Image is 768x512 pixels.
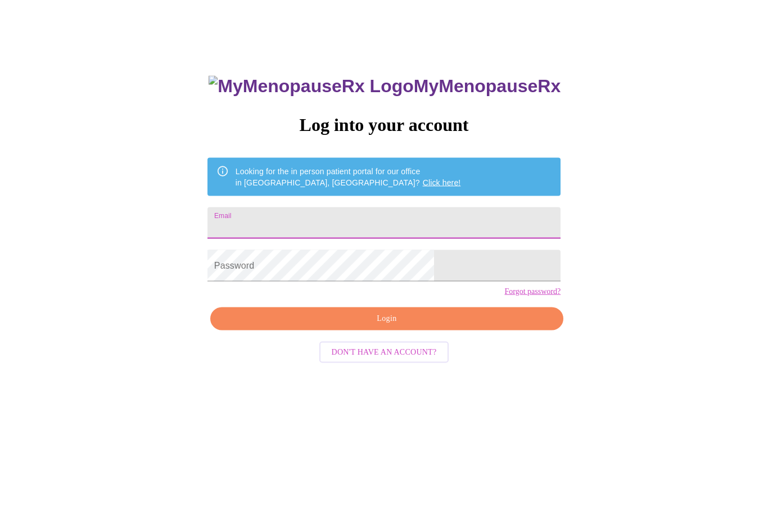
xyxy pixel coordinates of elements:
[319,342,449,364] button: Don't have an account?
[209,76,561,97] h3: MyMenopauseRx
[332,346,437,360] span: Don't have an account?
[504,287,561,296] a: Forgot password?
[209,76,413,97] img: MyMenopauseRx Logo
[317,347,452,356] a: Don't have an account?
[236,161,461,193] div: Looking for the in person patient portal for our office in [GEOGRAPHIC_DATA], [GEOGRAPHIC_DATA]?
[207,115,561,135] h3: Log into your account
[423,178,461,187] a: Click here!
[223,312,550,326] span: Login
[210,307,563,330] button: Login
